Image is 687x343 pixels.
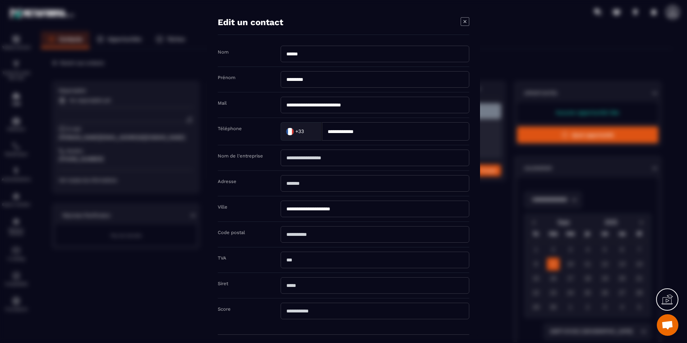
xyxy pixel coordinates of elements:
[305,126,314,137] input: Search for option
[218,230,245,235] label: Code postal
[281,122,322,141] div: Search for option
[218,153,263,159] label: Nom de l'entreprise
[218,255,226,261] label: TVA
[218,204,227,210] label: Ville
[295,128,304,135] span: +33
[218,281,228,286] label: Siret
[218,100,227,106] label: Mail
[218,306,231,312] label: Score
[218,179,236,184] label: Adresse
[657,314,678,336] div: Ouvrir le chat
[283,124,297,138] img: Country Flag
[218,126,242,131] label: Téléphone
[218,49,229,55] label: Nom
[218,17,283,27] h4: Edit un contact
[218,75,235,80] label: Prénom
